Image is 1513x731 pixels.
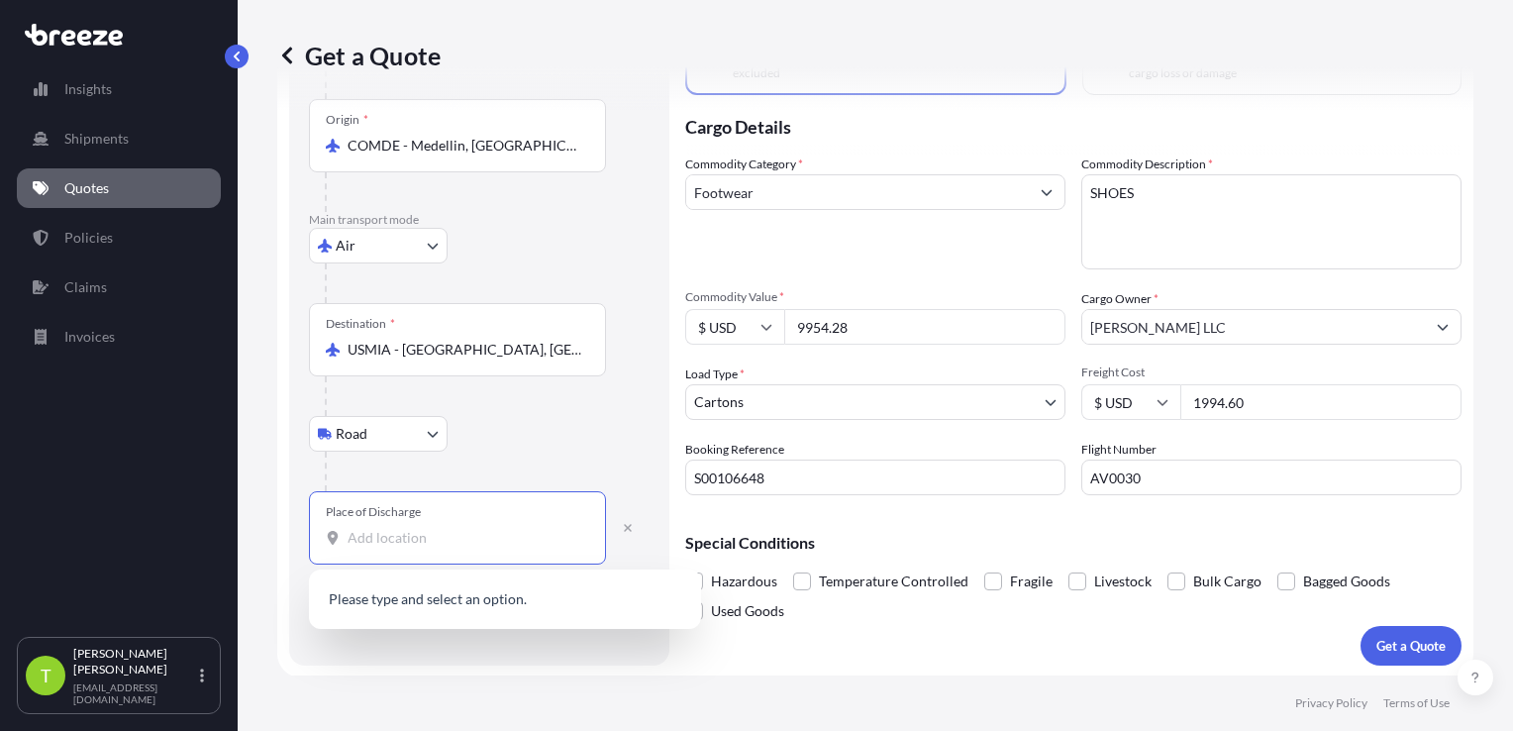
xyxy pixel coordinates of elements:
[326,112,368,128] div: Origin
[1303,567,1390,596] span: Bagged Goods
[1010,567,1053,596] span: Fragile
[686,174,1029,210] input: Select a commodity type
[317,577,693,621] p: Please type and select an option.
[685,155,803,174] label: Commodity Category
[73,646,196,678] p: [PERSON_NAME] [PERSON_NAME]
[41,666,51,685] span: T
[309,228,448,263] button: Select transport
[1029,174,1064,210] button: Show suggestions
[1081,155,1213,174] label: Commodity Description
[1082,309,1425,345] input: Full name
[1295,695,1367,711] p: Privacy Policy
[685,460,1065,495] input: Your internal reference
[685,535,1462,551] p: Special Conditions
[711,567,777,596] span: Hazardous
[73,681,196,705] p: [EMAIL_ADDRESS][DOMAIN_NAME]
[685,95,1462,155] p: Cargo Details
[309,212,650,228] p: Main transport mode
[64,277,107,297] p: Claims
[64,228,113,248] p: Policies
[336,236,355,256] span: Air
[1425,309,1461,345] button: Show suggestions
[309,570,701,629] div: Show suggestions
[1180,384,1462,420] input: Enter amount
[348,528,581,548] input: Place of Discharge
[685,289,1065,305] span: Commodity Value
[277,40,441,71] p: Get a Quote
[694,392,744,412] span: Cartons
[348,340,581,360] input: Destination
[1081,365,1462,380] span: Freight Cost
[1376,636,1446,656] p: Get a Quote
[348,136,581,156] input: Origin
[1081,289,1159,309] label: Cargo Owner
[819,567,968,596] span: Temperature Controlled
[1094,567,1152,596] span: Livestock
[326,316,395,332] div: Destination
[784,309,1065,345] input: Type amount
[336,424,367,444] span: Road
[326,504,421,520] div: Place of Discharge
[64,327,115,347] p: Invoices
[1383,695,1450,711] p: Terms of Use
[64,79,112,99] p: Insights
[309,416,448,452] button: Select transport
[1081,440,1157,460] label: Flight Number
[685,440,784,460] label: Booking Reference
[711,596,784,626] span: Used Goods
[1081,460,1462,495] input: Enter name
[64,178,109,198] p: Quotes
[64,129,129,149] p: Shipments
[685,365,745,384] span: Load Type
[1193,567,1261,596] span: Bulk Cargo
